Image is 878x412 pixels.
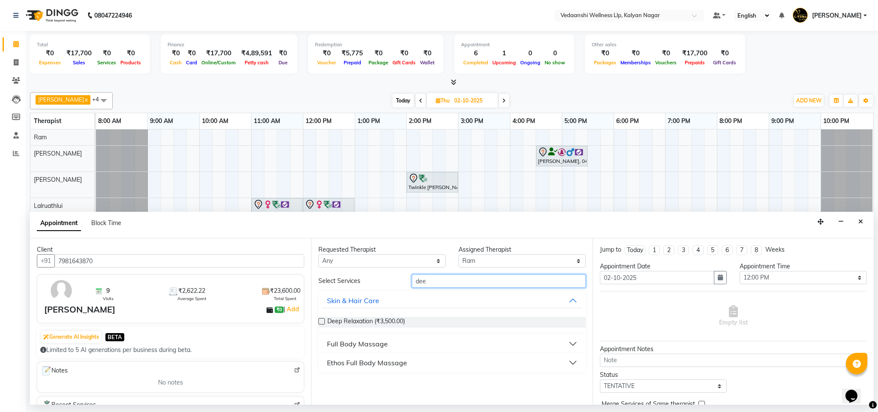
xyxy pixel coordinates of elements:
[418,60,437,66] span: Wallet
[407,115,434,127] a: 2:00 PM
[84,96,88,103] a: x
[34,150,82,157] span: [PERSON_NAME]
[600,370,727,379] div: Status
[71,60,87,66] span: Sales
[683,60,707,66] span: Prepaids
[663,245,674,255] li: 2
[722,245,733,255] li: 6
[390,60,418,66] span: Gift Cards
[284,304,300,314] span: |
[614,115,641,127] a: 6:00 PM
[270,286,300,295] span: ₹23,600.00
[653,60,679,66] span: Vouchers
[49,278,74,303] img: avatar
[751,245,762,255] li: 8
[37,245,304,254] div: Client
[518,60,542,66] span: Ongoing
[322,336,582,352] button: Full Body Massage
[22,3,81,27] img: logo
[184,48,199,58] div: ₹0
[37,216,81,231] span: Appointment
[653,48,679,58] div: ₹0
[318,245,446,254] div: Requested Therapist
[304,199,354,217] div: [PERSON_NAME] ., 12:00 PM-01:00 PM, Swedish Massage with Wintergreen, Bayleaf & Clove 60 Min
[618,60,653,66] span: Memberships
[452,94,494,107] input: 2025-10-02
[276,60,290,66] span: Due
[238,48,276,58] div: ₹4,89,591
[711,60,738,66] span: Gift Cards
[303,115,334,127] a: 12:00 PM
[200,115,231,127] a: 10:00 AM
[37,60,63,66] span: Expenses
[769,115,796,127] a: 9:00 PM
[274,295,297,302] span: Total Spent
[412,274,586,288] input: Search by service name
[34,133,47,141] span: Ram
[34,117,61,125] span: Therapist
[41,331,101,343] button: Generate AI Insights
[315,48,338,58] div: ₹0
[366,60,390,66] span: Package
[40,346,301,355] div: Limited to 5 AI generations per business during beta.
[390,48,418,58] div: ₹0
[602,400,695,410] span: Merge Services of Same therapist
[312,277,405,286] div: Select Services
[252,199,302,217] div: [PERSON_NAME] ., 11:00 AM-12:00 PM, Swedish Massage with Wintergreen, Bayleaf & Clove 60 Min
[366,48,390,58] div: ₹0
[355,115,382,127] a: 1:00 PM
[168,41,291,48] div: Finance
[711,48,738,58] div: ₹0
[393,94,414,107] span: Today
[327,339,388,349] div: Full Body Massage
[105,333,124,341] span: BETA
[408,173,457,191] div: Twinkle [PERSON_NAME], 02:00 PM-03:00 PM, Swedish Massage with Wintergreen, Bayleaf & Clove 60 Min
[592,41,738,48] div: Other sales
[707,245,718,255] li: 5
[600,262,727,271] div: Appointment Date
[285,304,300,314] a: Add
[461,60,490,66] span: Completed
[54,254,304,268] input: Search by Name/Mobile/Email/Code
[158,378,183,387] span: No notes
[765,245,785,254] div: Weeks
[510,115,537,127] a: 4:00 PM
[37,41,143,48] div: Total
[592,48,618,58] div: ₹0
[562,115,589,127] a: 5:00 PM
[95,60,118,66] span: Services
[148,115,175,127] a: 9:00 AM
[322,355,582,370] button: Ethos Full Body Massage
[665,115,692,127] a: 7:00 PM
[490,60,518,66] span: Upcoming
[794,95,824,107] button: ADD NEW
[717,115,744,127] a: 8:00 PM
[542,60,567,66] span: No show
[342,60,363,66] span: Prepaid
[41,365,68,376] span: Notes
[692,245,704,255] li: 4
[793,8,808,23] img: Ashik
[37,254,55,268] button: +91
[740,262,867,271] div: Appointment Time
[63,48,95,58] div: ₹17,700
[458,115,485,127] a: 3:00 PM
[600,345,867,354] div: Appointment Notes
[327,317,405,328] span: Deep Relaxation (₹3,500.00)
[315,41,437,48] div: Redemption
[199,48,238,58] div: ₹17,700
[96,115,123,127] a: 8:00 AM
[627,246,643,255] div: Today
[678,245,689,255] li: 3
[327,358,407,368] div: Ethos Full Body Massage
[91,219,121,227] span: Block Time
[600,271,715,284] input: yyyy-mm-dd
[168,48,184,58] div: ₹0
[41,400,96,410] span: Recent Services
[37,48,63,58] div: ₹0
[518,48,542,58] div: 0
[243,60,271,66] span: Petty cash
[106,286,110,295] span: 9
[461,48,490,58] div: 6
[618,48,653,58] div: ₹0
